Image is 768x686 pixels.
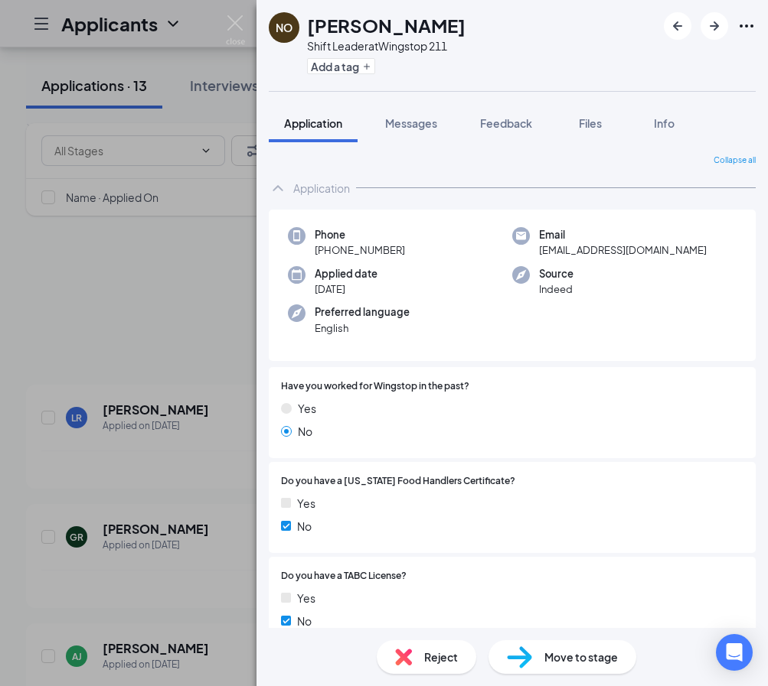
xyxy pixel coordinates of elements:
h1: [PERSON_NAME] [307,12,466,38]
span: Do you have a TABC License? [281,569,407,584]
span: Application [284,116,342,130]
div: Shift Leader at Wingstop 211 [307,38,466,54]
button: ArrowRight [701,12,728,40]
span: Preferred language [315,304,410,320]
span: Collapse all [714,154,756,167]
div: Application [293,180,350,196]
svg: Ellipses [737,17,756,35]
span: Applied date [315,266,377,281]
span: Indeed [539,281,574,297]
span: Source [539,266,574,281]
span: Email [539,227,707,242]
span: [PHONE_NUMBER] [315,242,405,258]
div: Open Intercom Messenger [716,634,753,671]
span: Info [654,116,675,130]
button: PlusAdd a tag [307,58,375,74]
span: Have you worked for Wingstop in the past? [281,379,469,394]
span: [EMAIL_ADDRESS][DOMAIN_NAME] [539,242,707,258]
div: NO [276,20,292,35]
span: Yes [298,400,316,417]
span: Yes [297,590,315,606]
svg: ChevronUp [269,179,287,197]
span: Feedback [480,116,532,130]
span: [DATE] [315,281,377,297]
span: No [298,423,312,440]
span: Files [579,116,602,130]
span: Yes [297,495,315,512]
span: No [297,518,312,535]
svg: Plus [362,62,371,71]
span: Messages [385,116,437,130]
button: ArrowLeftNew [664,12,691,40]
span: Phone [315,227,405,242]
span: Do you have a [US_STATE] Food Handlers Certificate? [281,474,515,489]
span: Move to stage [544,649,618,665]
svg: ArrowLeftNew [668,17,687,35]
svg: ArrowRight [705,17,724,35]
span: Reject [424,649,458,665]
span: No [297,613,312,629]
span: English [315,320,410,336]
